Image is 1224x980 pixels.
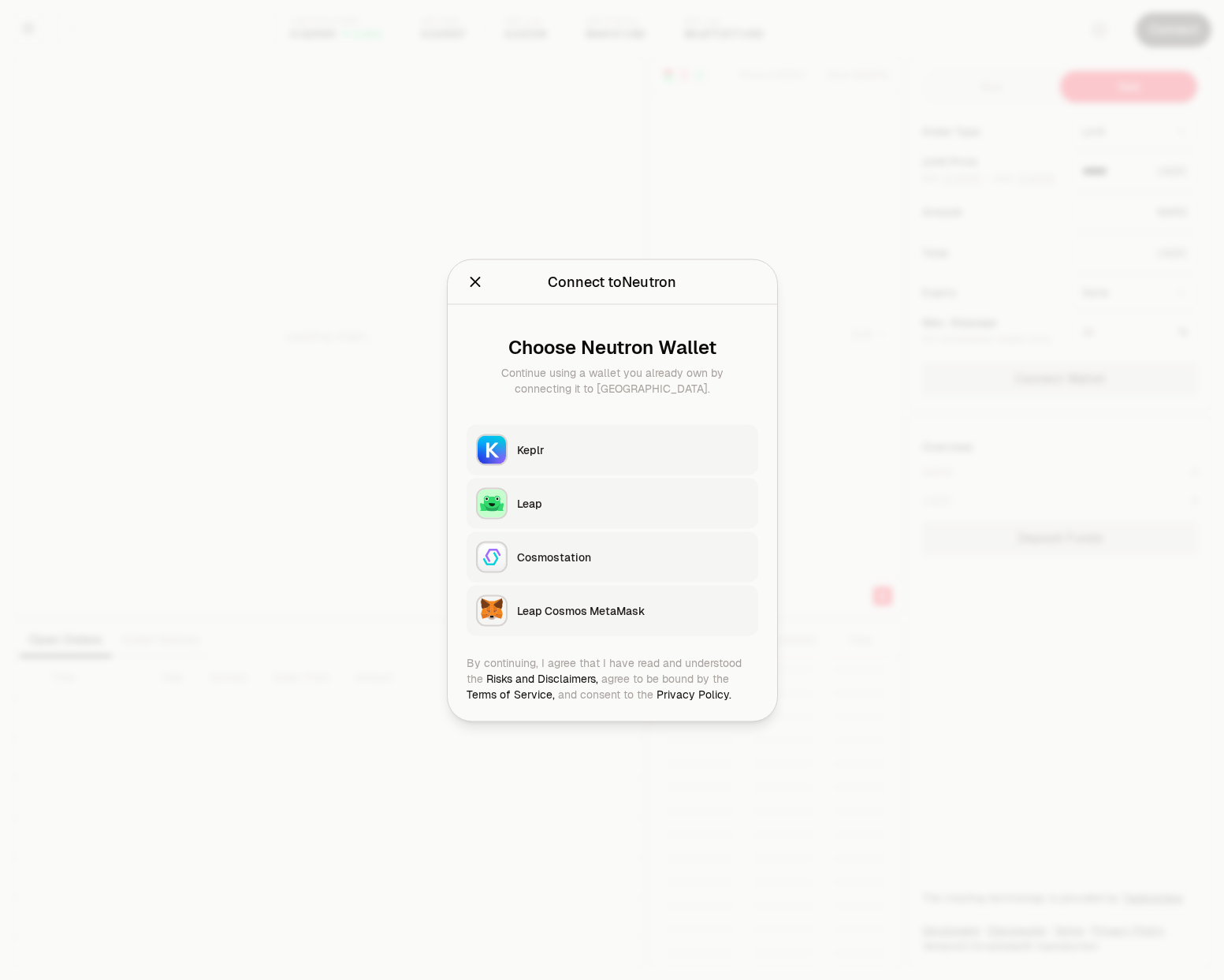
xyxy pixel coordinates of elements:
button: CosmostationCosmostation [467,531,758,582]
button: KeplrKeplr [467,424,758,475]
a: Terms of Service, [467,687,555,701]
div: Connect to Neutron [548,270,676,293]
button: LeapLeap [467,478,758,528]
button: Leap Cosmos MetaMaskLeap Cosmos MetaMask [467,585,758,635]
a: Privacy Policy. [657,687,731,701]
div: Continue using a wallet you already own by connecting it to [GEOGRAPHIC_DATA]. [479,364,746,396]
img: Cosmostation [478,542,506,571]
div: Leap [517,495,749,511]
div: Leap Cosmos MetaMask [517,602,749,618]
a: Risks and Disclaimers, [486,671,598,685]
div: Cosmostation [517,549,749,565]
div: By continuing, I agree that I have read and understood the agree to be bound by the and consent t... [467,654,758,702]
button: Close [467,270,484,293]
div: Keplr [517,442,749,457]
img: Leap [478,489,506,517]
div: Choose Neutron Wallet [479,336,746,358]
img: Leap Cosmos MetaMask [478,596,506,624]
img: Keplr [478,435,506,464]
